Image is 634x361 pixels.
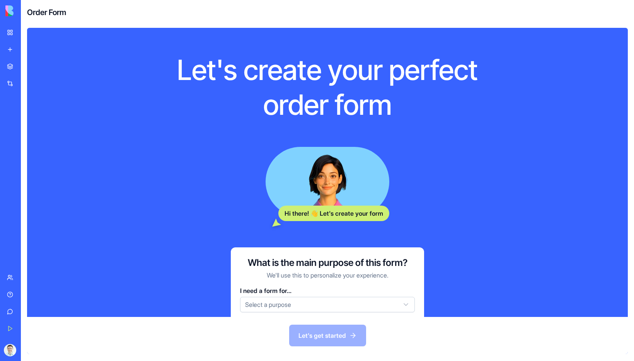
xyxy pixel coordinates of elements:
img: ACg8ocJvaZlSjJuH8RofzJS8wCuIYToM1tXjU6S0rmGa1ZZ1kJr2Ry8=s96-c [4,344,16,356]
p: We'll use this to personalize your experience. [267,271,389,280]
div: Hi there! 👋 Let's create your form [278,206,389,221]
h4: Order Form [27,7,66,18]
h3: What is the main purpose of this form? [248,257,407,269]
h1: Let's create your perfect order form [154,53,501,122]
img: logo [5,5,53,16]
span: I need a form for... [240,287,291,295]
